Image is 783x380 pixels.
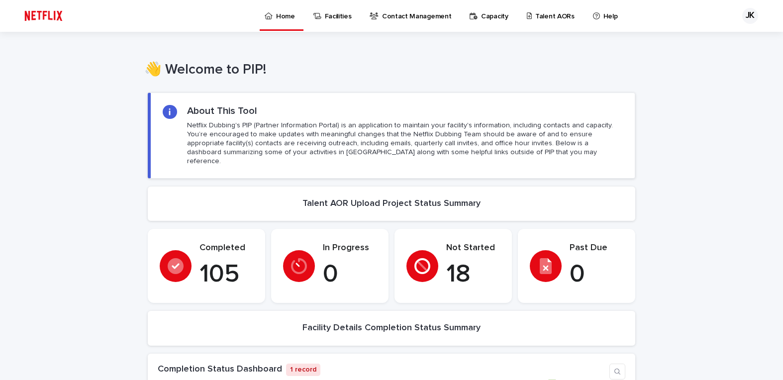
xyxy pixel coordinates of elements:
h2: Facility Details Completion Status Summary [302,323,481,334]
p: 1 record [286,364,320,376]
div: JK [742,8,758,24]
p: Completed [199,243,253,254]
p: Netflix Dubbing's PIP (Partner Information Portal) is an application to maintain your facility's ... [187,121,623,166]
p: 105 [199,260,253,289]
h2: Talent AOR Upload Project Status Summary [302,198,481,209]
p: 18 [446,260,500,289]
p: In Progress [323,243,377,254]
p: Past Due [570,243,623,254]
p: Not Started [446,243,500,254]
p: 0 [570,260,623,289]
h1: 👋 Welcome to PIP! [144,62,632,79]
a: Completion Status Dashboard [158,365,282,374]
img: ifQbXi3ZQGMSEF7WDB7W [20,6,67,26]
h2: About This Tool [187,105,257,117]
p: 0 [323,260,377,289]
